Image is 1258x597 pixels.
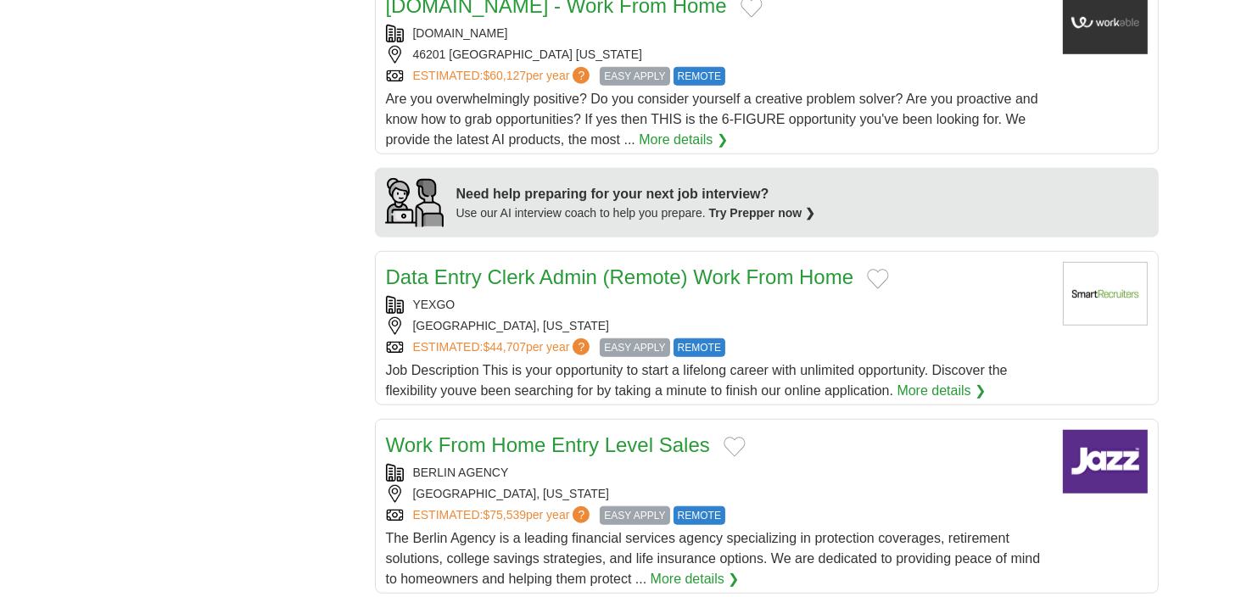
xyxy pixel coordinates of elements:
div: [DOMAIN_NAME] [386,25,1049,42]
a: Work From Home Entry Level Sales [386,433,710,456]
a: More details ❯ [639,130,728,150]
a: More details ❯ [651,569,740,589]
div: Use our AI interview coach to help you prepare. [456,204,816,222]
span: $60,127 [483,69,526,82]
div: YEXGO [386,296,1049,314]
span: $44,707 [483,340,526,354]
div: 46201 [GEOGRAPHIC_DATA] [US_STATE] [386,46,1049,64]
span: EASY APPLY [600,506,669,525]
span: ? [573,338,590,355]
a: Try Prepper now ❯ [709,206,816,220]
a: ESTIMATED:$44,707per year? [413,338,594,357]
a: Data Entry Clerk Admin (Remote) Work From Home [386,265,854,288]
span: ? [573,67,590,84]
span: REMOTE [674,338,725,357]
span: The Berlin Agency is a leading financial services agency specializing in protection coverages, re... [386,531,1041,586]
div: [GEOGRAPHIC_DATA], [US_STATE] [386,485,1049,503]
div: BERLIN AGENCY [386,464,1049,482]
button: Add to favorite jobs [724,437,746,457]
a: ESTIMATED:$60,127per year? [413,67,594,86]
span: EASY APPLY [600,338,669,357]
span: ? [573,506,590,523]
span: EASY APPLY [600,67,669,86]
span: Are you overwhelmingly positive? Do you consider yourself a creative problem solver? Are you proa... [386,92,1038,147]
a: More details ❯ [897,381,987,401]
span: Job Description This is your opportunity to start a lifelong career with unlimited opportunity. D... [386,363,1008,398]
button: Add to favorite jobs [867,269,889,289]
img: Company logo [1063,262,1148,326]
a: ESTIMATED:$75,539per year? [413,506,594,525]
span: REMOTE [674,506,725,525]
img: Company logo [1063,430,1148,494]
div: Need help preparing for your next job interview? [456,184,816,204]
span: $75,539 [483,508,526,522]
div: [GEOGRAPHIC_DATA], [US_STATE] [386,317,1049,335]
span: REMOTE [674,67,725,86]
